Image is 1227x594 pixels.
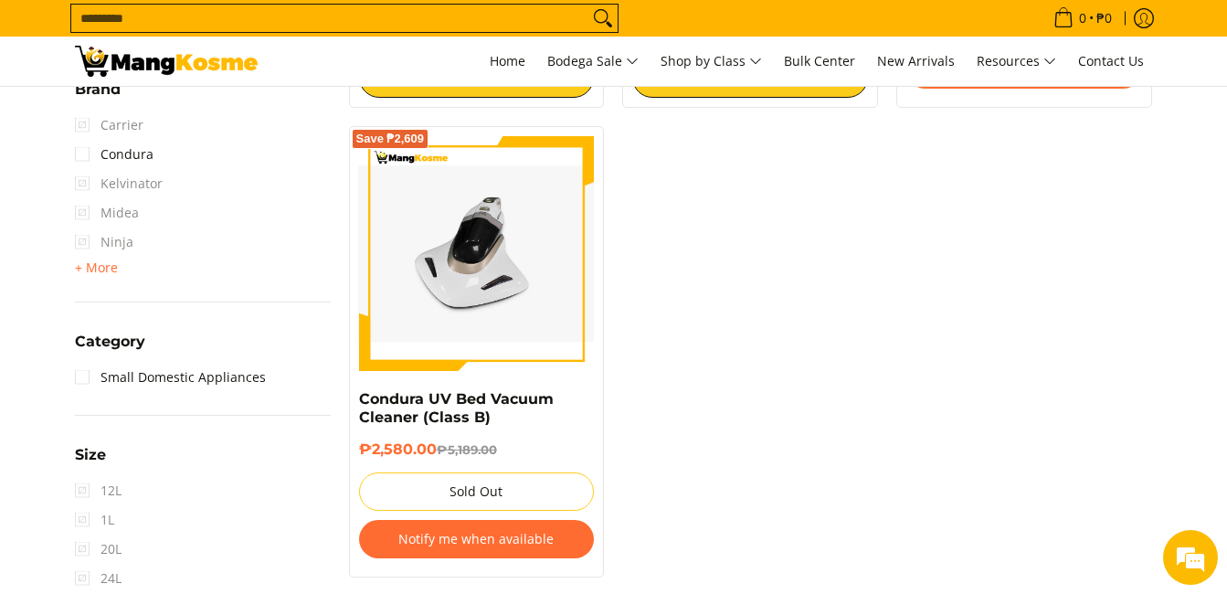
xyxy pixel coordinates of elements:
span: Ninja [75,228,133,257]
summary: Open [75,257,118,279]
img: Condura UV Bed Vacuum Cleaner (Class B) [359,165,595,342]
summary: Open [75,448,106,476]
a: Contact Us [1069,37,1153,86]
div: Minimize live chat window [300,9,344,53]
span: Kelvinator [75,169,163,198]
span: Bodega Sale [547,50,639,73]
span: Category [75,334,145,349]
span: Contact Us [1078,52,1144,69]
span: 1L [75,505,114,535]
nav: Main Menu [276,37,1153,86]
span: Carrier [75,111,143,140]
span: Home [490,52,525,69]
a: Condura UV Bed Vacuum Cleaner (Class B) [359,390,554,426]
a: Resources [968,37,1065,86]
a: Home [481,37,534,86]
a: Shop by Class [651,37,771,86]
a: New Arrivals [868,37,964,86]
div: Chat with us now [95,102,307,126]
img: Small Appliances l Mang Kosme: Home Appliances Warehouse Sale Vacuum [75,46,258,77]
a: Bodega Sale [538,37,648,86]
span: Resources [977,50,1056,73]
summary: Open [75,82,121,111]
a: Small Domestic Appliances [75,363,266,392]
button: Sold Out [359,472,595,511]
span: Save ₱2,609 [356,133,425,144]
span: Shop by Class [661,50,762,73]
span: ₱0 [1094,12,1115,25]
h6: ₱2,580.00 [359,440,595,459]
span: Brand [75,82,121,97]
textarea: Type your message and hit 'Enter' [9,398,348,462]
summary: Open [75,334,145,363]
span: • [1048,8,1117,28]
del: ₱5,189.00 [437,442,497,457]
span: We're online! [106,180,252,365]
span: 20L [75,535,122,564]
button: Notify me when available [359,520,595,558]
span: + More [75,260,118,275]
button: Search [588,5,618,32]
span: 0 [1076,12,1089,25]
span: 12L [75,476,122,505]
span: Midea [75,198,139,228]
span: Size [75,448,106,462]
a: Bulk Center [775,37,864,86]
span: 24L [75,564,122,593]
span: Bulk Center [784,52,855,69]
a: Condura [75,140,153,169]
span: New Arrivals [877,52,955,69]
